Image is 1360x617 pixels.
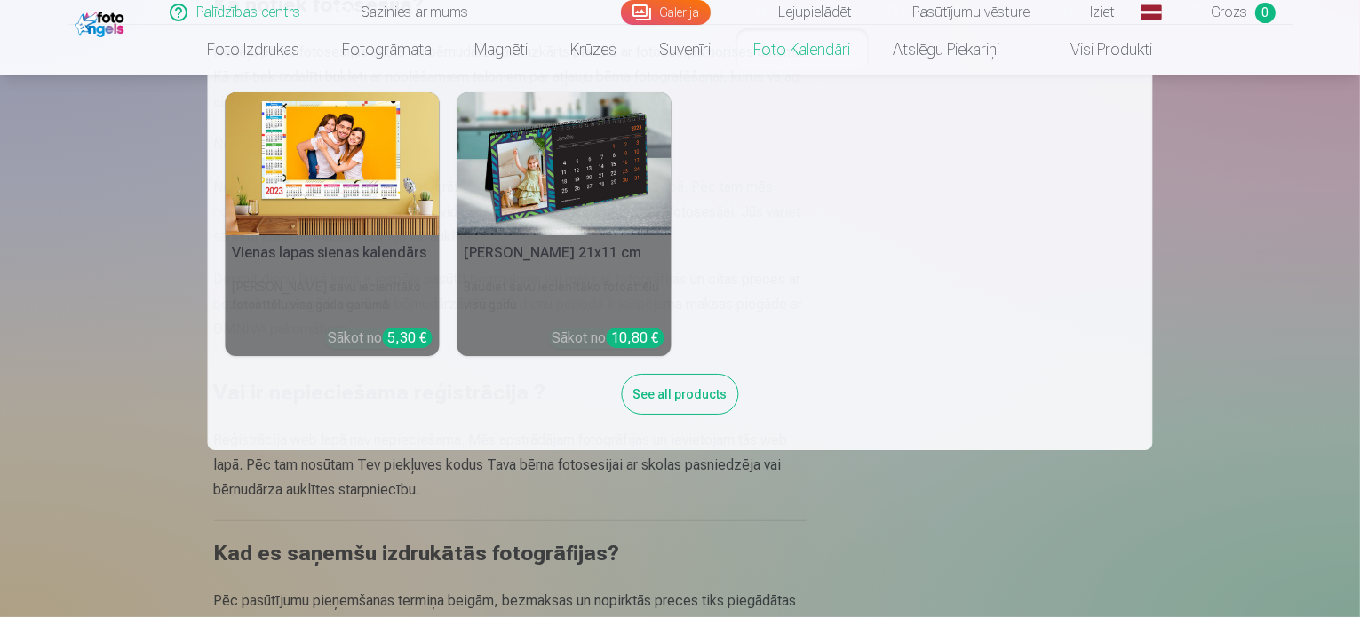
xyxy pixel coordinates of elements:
h6: Baudiet savu iecienītāko fotoattēlu visu gadu [457,271,672,320]
span: 0 [1255,3,1276,23]
div: See all products [622,374,739,415]
a: Foto izdrukas [187,25,322,75]
a: Foto kalendāri [733,25,872,75]
a: Vienas lapas sienas kalendārsVienas lapas sienas kalendārs[PERSON_NAME] savu iecienītāko fotoattē... [226,92,440,356]
div: Sākot no [329,328,433,349]
div: 10,80 € [607,328,664,348]
h5: Vienas lapas sienas kalendārs [226,235,440,271]
a: Galda kalendārs 21x11 cm[PERSON_NAME] 21x11 cmBaudiet savu iecienītāko fotoattēlu visu gaduSākot ... [457,92,672,356]
a: Krūzes [550,25,639,75]
img: /fa1 [75,7,129,37]
a: Suvenīri [639,25,733,75]
a: Visi produkti [1022,25,1174,75]
img: Vienas lapas sienas kalendārs [226,92,440,235]
img: Galda kalendārs 21x11 cm [457,92,672,235]
a: Magnēti [454,25,550,75]
div: Sākot no [553,328,664,349]
a: Fotogrāmata [322,25,454,75]
h6: [PERSON_NAME] savu iecienītāko fotoattēlu visa gada garumā [226,271,440,320]
a: Atslēgu piekariņi [872,25,1022,75]
a: See all products [622,384,739,402]
h5: [PERSON_NAME] 21x11 cm [457,235,672,271]
span: Grozs [1212,2,1248,23]
div: 5,30 € [383,328,433,348]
